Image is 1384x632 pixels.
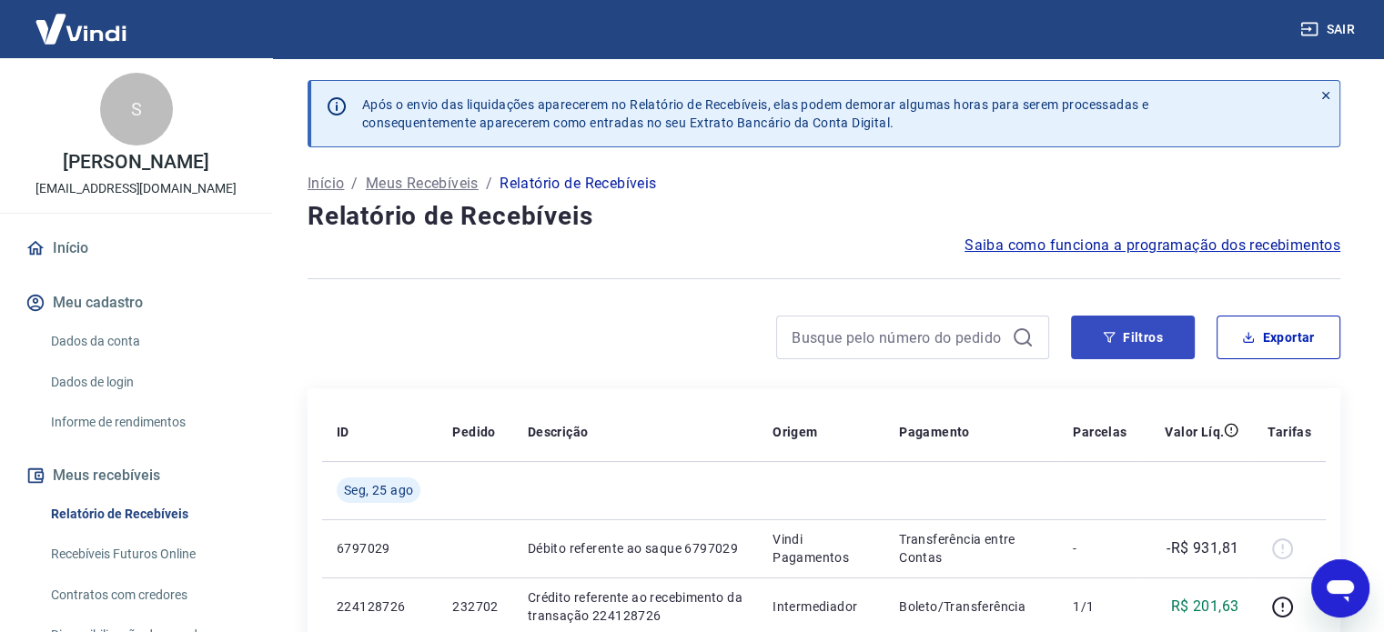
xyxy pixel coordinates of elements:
iframe: Botão para abrir a janela de mensagens [1311,559,1369,617]
p: / [486,173,492,195]
p: [EMAIL_ADDRESS][DOMAIN_NAME] [35,179,237,198]
p: Crédito referente ao recebimento da transação 224128726 [528,588,743,625]
div: S [100,73,173,145]
p: - [1073,539,1126,557]
p: / [351,173,358,195]
p: R$ 201,63 [1171,596,1239,617]
a: Início [308,173,344,195]
a: Informe de rendimentos [44,404,250,441]
p: Descrição [528,423,589,441]
a: Dados de login [44,364,250,401]
p: 6797029 [337,539,423,557]
span: Seg, 25 ago [344,481,413,499]
a: Meus Recebíveis [366,173,479,195]
img: Vindi [22,1,140,56]
a: Início [22,228,250,268]
button: Filtros [1071,316,1195,359]
p: Origem [773,423,817,441]
p: -R$ 931,81 [1167,537,1238,559]
p: 224128726 [337,597,423,616]
a: Recebíveis Futuros Online [44,536,250,573]
p: Transferência entre Contas [899,530,1044,567]
a: Relatório de Recebíveis [44,496,250,533]
p: Parcelas [1073,423,1126,441]
p: Pagamento [899,423,970,441]
p: Tarifas [1268,423,1311,441]
p: [PERSON_NAME] [63,153,208,172]
button: Exportar [1217,316,1340,359]
p: Débito referente ao saque 6797029 [528,539,743,557]
p: Pedido [452,423,495,441]
p: Intermediador [773,597,870,616]
p: Valor Líq. [1165,423,1224,441]
p: 232702 [452,597,498,616]
p: Vindi Pagamentos [773,530,870,567]
button: Sair [1297,13,1362,46]
p: Após o envio das liquidações aparecerem no Relatório de Recebíveis, elas podem demorar algumas ho... [362,95,1148,132]
a: Saiba como funciona a programação dos recebimentos [965,235,1340,256]
h4: Relatório de Recebíveis [308,198,1340,235]
button: Meus recebíveis [22,456,250,496]
a: Dados da conta [44,323,250,360]
button: Meu cadastro [22,283,250,323]
p: Relatório de Recebíveis [500,173,656,195]
p: Boleto/Transferência [899,597,1044,616]
a: Contratos com credores [44,577,250,614]
p: ID [337,423,349,441]
p: 1/1 [1073,597,1126,616]
input: Busque pelo número do pedido [792,324,1005,351]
